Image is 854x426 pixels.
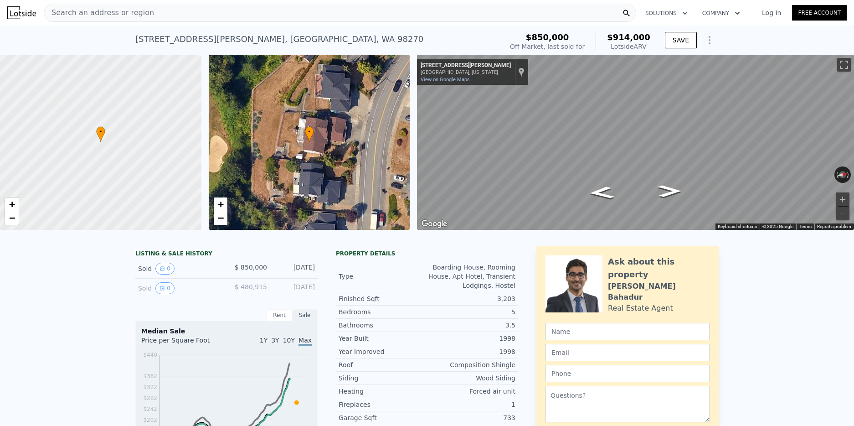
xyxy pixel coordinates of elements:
[135,33,423,46] div: [STREET_ADDRESS][PERSON_NAME] , [GEOGRAPHIC_DATA] , WA 98270
[292,309,318,321] div: Sale
[305,126,314,142] div: •
[751,8,792,17] a: Log In
[419,218,449,230] img: Google
[143,417,157,423] tspan: $202
[135,250,318,259] div: LISTING & SALE HISTORY
[834,166,839,183] button: Rotate counterclockwise
[427,360,515,369] div: Composition Shingle
[143,384,157,390] tspan: $322
[427,294,515,303] div: 3,203
[695,5,747,21] button: Company
[96,126,105,142] div: •
[510,42,585,51] div: Off Market, last sold for
[836,192,849,206] button: Zoom in
[339,321,427,330] div: Bathrooms
[217,198,223,210] span: +
[638,5,695,21] button: Solutions
[427,307,515,317] div: 5
[648,182,691,200] path: Go North, 72nd Dr NE
[44,7,154,18] span: Search an address or region
[608,255,710,281] div: Ask about this property
[143,373,157,379] tspan: $362
[846,166,851,183] button: Rotate clockwise
[339,272,427,281] div: Type
[427,321,515,330] div: 3.5
[274,263,315,275] div: [DATE]
[217,212,223,223] span: −
[339,360,427,369] div: Roof
[305,128,314,136] span: •
[271,337,279,344] span: 3Y
[836,207,849,220] button: Zoom out
[7,6,36,19] img: Lotside
[607,42,650,51] div: Lotside ARV
[143,352,157,358] tspan: $440
[138,263,219,275] div: Sold
[339,307,427,317] div: Bedrooms
[235,283,267,291] span: $ 480,915
[427,413,515,422] div: 733
[700,31,719,49] button: Show Options
[799,224,812,229] a: Terms (opens in new tab)
[762,224,793,229] span: © 2025 Google
[526,32,569,42] span: $850,000
[837,58,851,72] button: Toggle fullscreen view
[421,77,470,83] a: View on Google Maps
[339,413,427,422] div: Garage Sqft
[141,336,226,350] div: Price per Square Foot
[417,55,854,230] div: Street View
[274,282,315,294] div: [DATE]
[96,128,105,136] span: •
[427,334,515,343] div: 1998
[427,263,515,290] div: Boarding House, Rooming House, Apt Hotel, Transient Lodgings, Hostel
[138,282,219,294] div: Sold
[267,309,292,321] div: Rent
[817,224,851,229] a: Report a problem
[518,67,525,77] a: Show location on map
[545,323,710,340] input: Name
[9,212,15,223] span: −
[607,32,650,42] span: $914,000
[339,294,427,303] div: Finished Sqft
[9,198,15,210] span: +
[155,282,175,294] button: View historical data
[339,374,427,383] div: Siding
[421,62,511,69] div: [STREET_ADDRESS][PERSON_NAME]
[339,334,427,343] div: Year Built
[834,170,851,179] button: Reset the view
[214,211,227,225] a: Zoom out
[427,374,515,383] div: Wood Siding
[336,250,518,257] div: Property details
[419,218,449,230] a: Open this area in Google Maps (opens a new window)
[578,183,625,202] path: Go South, 72nd Dr NE
[417,55,854,230] div: Map
[339,347,427,356] div: Year Improved
[235,264,267,271] span: $ 850,000
[608,303,673,314] div: Real Estate Agent
[143,406,157,412] tspan: $242
[5,211,19,225] a: Zoom out
[545,344,710,361] input: Email
[141,327,312,336] div: Median Sale
[427,387,515,396] div: Forced air unit
[792,5,847,21] a: Free Account
[260,337,268,344] span: 1Y
[545,365,710,382] input: Phone
[5,197,19,211] a: Zoom in
[298,337,312,346] span: Max
[339,387,427,396] div: Heating
[421,69,511,75] div: [GEOGRAPHIC_DATA], [US_STATE]
[427,400,515,409] div: 1
[283,337,295,344] span: 10Y
[427,347,515,356] div: 1998
[155,263,175,275] button: View historical data
[718,223,757,230] button: Keyboard shortcuts
[665,32,697,48] button: SAVE
[339,400,427,409] div: Fireplaces
[143,395,157,401] tspan: $282
[214,197,227,211] a: Zoom in
[608,281,710,303] div: [PERSON_NAME] Bahadur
